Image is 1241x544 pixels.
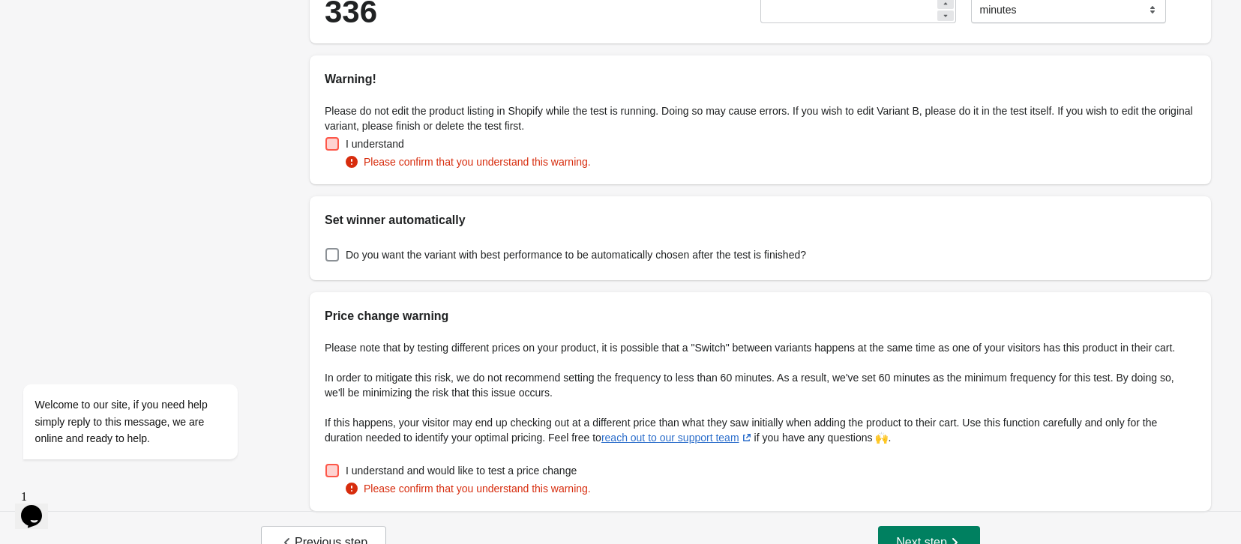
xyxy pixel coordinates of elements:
span: I understand [346,136,404,151]
h2: Price change warning [325,307,1196,325]
iframe: chat widget [15,300,285,477]
span: Do you want the variant with best performance to be automatically chosen after the test is finished? [346,247,806,262]
p: Please note that by testing different prices on your product, it is possible that a "Switch" betw... [325,340,1196,355]
h2: Warning! [325,70,1196,88]
p: If this happens, your visitor may end up checking out at a different price than what they saw ini... [325,415,1196,445]
p: Please do not edit the product listing in Shopify while the test is running. Doing so may cause e... [325,103,1196,133]
span: I understand and would like to test a price change [346,463,577,478]
a: reach out to our support team [601,432,754,444]
h2: Set winner automatically [325,211,1196,229]
div: Please confirm that you understand this warning. [346,154,1196,169]
p: In order to mitigate this risk, we do not recommend setting the frequency to less than 60 minutes... [325,370,1196,400]
div: Please confirm that you understand this warning. [346,481,1196,496]
iframe: chat widget [15,484,63,529]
